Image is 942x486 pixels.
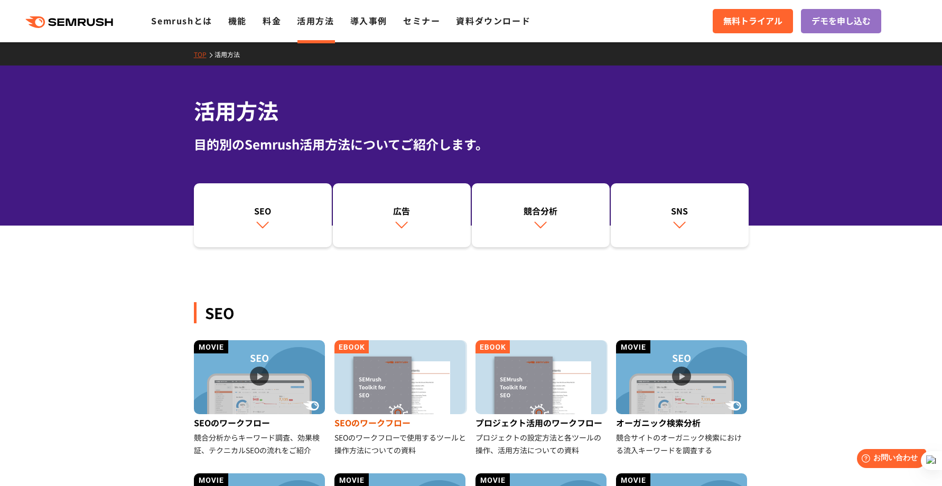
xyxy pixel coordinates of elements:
[350,14,387,27] a: 導入事例
[475,414,608,431] div: プロジェクト活用のワークフロー
[151,14,212,27] a: Semrushとは
[801,9,881,33] a: デモを申し込む
[263,14,281,27] a: 料金
[812,14,871,28] span: デモを申し込む
[194,95,749,126] h1: 活用方法
[334,431,467,456] div: SEOのワークフローで使用するツールと操作方法についての資料
[228,14,247,27] a: 機能
[616,414,749,431] div: オーガニック検索分析
[194,302,749,323] div: SEO
[334,340,467,456] a: SEOのワークフロー SEOのワークフローで使用するツールと操作方法についての資料
[194,135,749,154] div: 目的別のSemrush活用方法についてご紹介します。
[472,183,610,248] a: 競合分析
[475,340,608,456] a: プロジェクト活用のワークフロー プロジェクトの設定方法と各ツールの操作、活用方法についての資料
[723,14,782,28] span: 無料トライアル
[456,14,530,27] a: 資料ダウンロード
[477,204,604,217] div: 競合分析
[214,50,248,59] a: 活用方法
[616,340,749,456] a: オーガニック検索分析 競合サイトのオーガニック検索における流入キーワードを調査する
[194,340,327,456] a: SEOのワークフロー 競合分析からキーワード調査、効果検証、テクニカルSEOの流れをご紹介
[611,183,749,248] a: SNS
[194,431,327,456] div: 競合分析からキーワード調査、効果検証、テクニカルSEOの流れをご紹介
[616,204,743,217] div: SNS
[194,50,214,59] a: TOP
[475,431,608,456] div: プロジェクトの設定方法と各ツールの操作、活用方法についての資料
[297,14,334,27] a: 活用方法
[199,204,327,217] div: SEO
[848,445,930,474] iframe: Help widget launcher
[403,14,440,27] a: セミナー
[334,414,467,431] div: SEOのワークフロー
[338,204,465,217] div: 広告
[713,9,793,33] a: 無料トライアル
[194,183,332,248] a: SEO
[616,431,749,456] div: 競合サイトのオーガニック検索における流入キーワードを調査する
[333,183,471,248] a: 広告
[194,414,327,431] div: SEOのワークフロー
